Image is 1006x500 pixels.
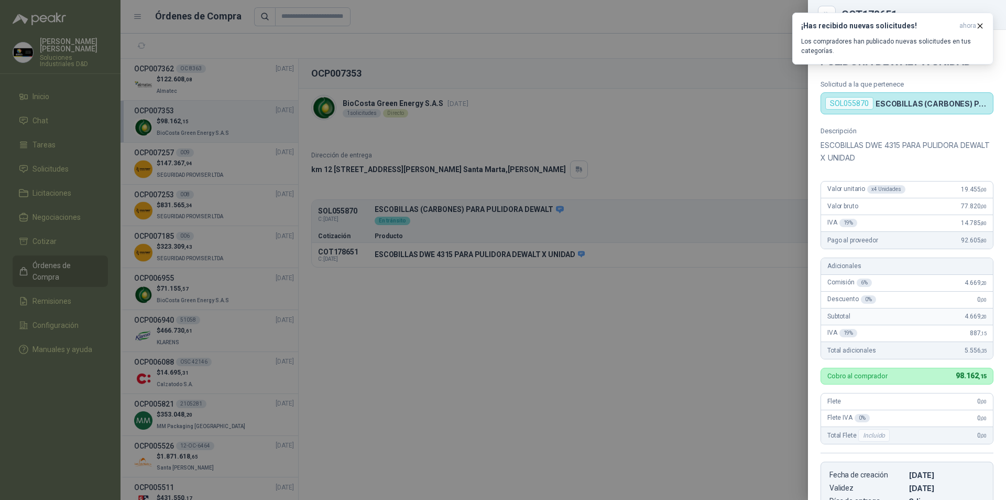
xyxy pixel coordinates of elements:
span: ,35 [980,348,987,354]
div: 0 % [861,295,876,304]
span: 887 [970,329,987,337]
span: ,00 [980,399,987,405]
span: 5.556 [965,347,987,354]
span: ,80 [980,238,987,243]
p: [DATE] [909,471,985,480]
div: 19 % [839,219,858,227]
p: Los compradores han publicado nuevas solicitudes en tus categorías. [801,37,985,56]
span: 92.605 [961,237,987,244]
span: Flete [827,398,841,405]
button: ¡Has recibido nuevas solicitudes!ahora Los compradores han publicado nuevas solicitudes en tus ca... [792,13,993,65]
span: ,20 [980,280,987,286]
p: Cobro al comprador [827,373,888,379]
span: Valor unitario [827,185,905,194]
div: 19 % [839,329,858,337]
span: ,15 [980,331,987,336]
span: Subtotal [827,313,850,320]
span: Valor bruto [827,203,858,210]
span: ,00 [980,433,987,439]
span: 77.820 [961,203,987,210]
span: Flete IVA [827,414,870,422]
span: 98.162 [956,371,987,380]
div: 0 % [855,414,870,422]
p: [DATE] [909,484,985,493]
p: Descripción [821,127,993,135]
span: ,00 [980,187,987,193]
span: Comisión [827,279,872,287]
p: Fecha de creación [829,471,905,480]
span: IVA [827,329,857,337]
div: SOL055870 [825,97,873,110]
span: ,80 [980,220,987,226]
div: Incluido [858,429,890,442]
span: 0 [977,398,987,405]
div: Adicionales [821,258,993,275]
span: IVA [827,219,857,227]
span: ,00 [980,297,987,303]
span: ,20 [980,314,987,320]
div: Total adicionales [821,342,993,359]
span: ,15 [978,373,987,380]
span: ,00 [980,416,987,421]
div: x 4 Unidades [867,185,905,194]
span: 0 [977,432,987,439]
button: Close [821,8,833,21]
span: ahora [959,22,976,30]
div: 6 % [857,279,872,287]
span: 4.669 [965,279,987,286]
span: 19.455 [961,186,987,193]
h3: ¡Has recibido nuevas solicitudes! [801,22,955,30]
span: Total Flete [827,429,892,442]
span: Pago al proveedor [827,237,878,244]
div: COT178651 [841,9,993,20]
span: 0 [977,296,987,303]
p: ESCOBILLAS DWE 4315 PARA PULIDORA DEWALT X UNIDAD [821,139,993,164]
span: ,00 [980,204,987,209]
span: 14.785 [961,219,987,227]
p: ESCOBILLAS (CARBONES) PARA PULIDORA DEWALT [876,99,989,108]
span: Descuento [827,295,876,304]
span: 4.669 [965,313,987,320]
p: Solicitud a la que pertenece [821,80,993,88]
p: Validez [829,484,905,493]
span: 0 [977,414,987,422]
